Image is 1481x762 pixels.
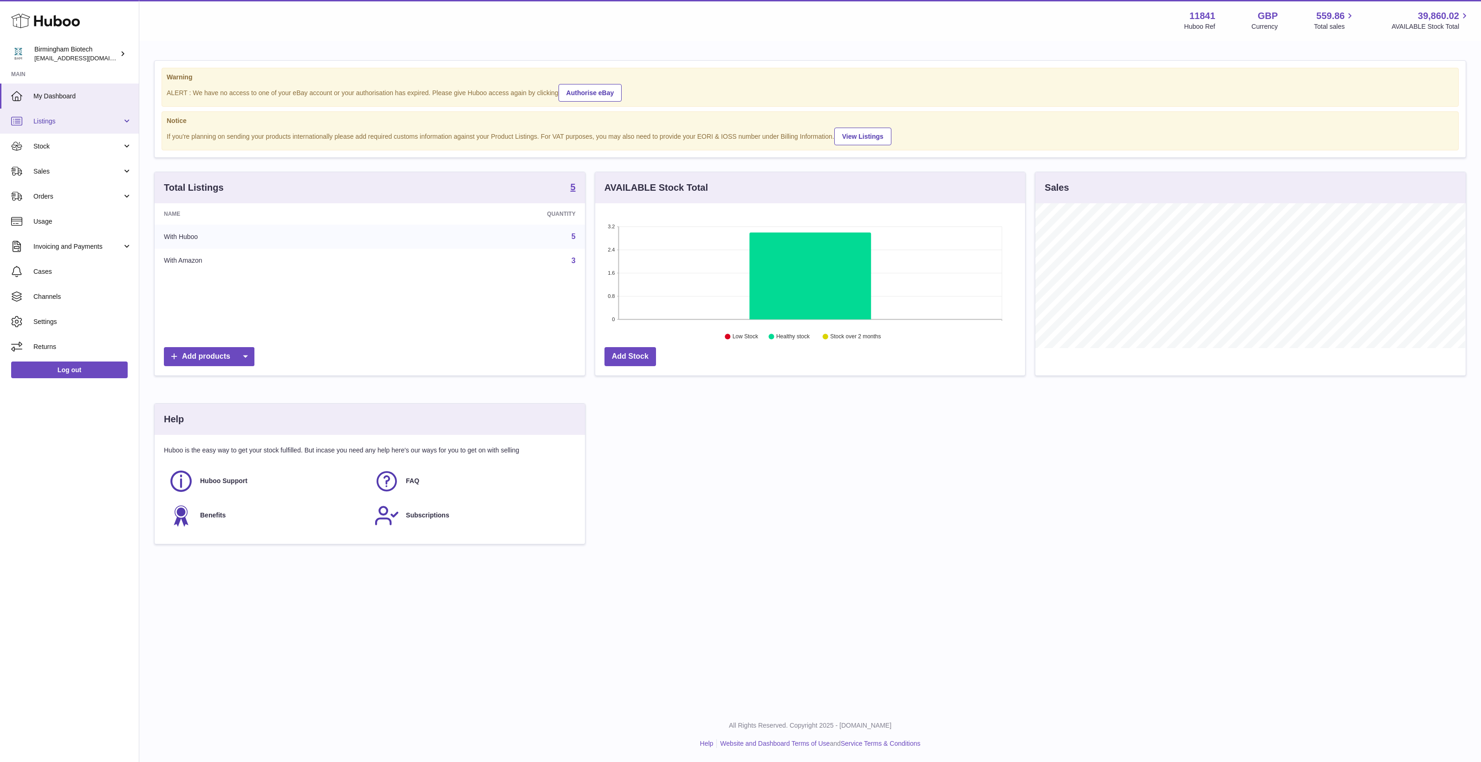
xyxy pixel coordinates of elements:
[572,232,576,240] a: 5
[167,73,1454,82] strong: Warning
[33,142,122,151] span: Stock
[33,217,132,226] span: Usage
[200,511,226,520] span: Benefits
[571,182,576,192] strong: 5
[733,334,759,340] text: Low Stock
[34,54,136,62] span: [EMAIL_ADDRESS][DOMAIN_NAME]
[608,293,615,299] text: 0.8
[155,249,390,273] td: With Amazon
[1045,181,1069,194] h3: Sales
[720,740,830,747] a: Website and Dashboard Terms of Use
[604,181,708,194] h3: AVAILABLE Stock Total
[33,192,122,201] span: Orders
[155,203,390,225] th: Name
[33,267,132,276] span: Cases
[164,446,576,455] p: Huboo is the easy way to get your stock fulfilled. But incase you need any help here's our ways f...
[1189,10,1215,22] strong: 11841
[167,83,1454,102] div: ALERT : We have no access to one of your eBay account or your authorisation has expired. Please g...
[147,721,1474,730] p: All Rights Reserved. Copyright 2025 - [DOMAIN_NAME]
[1258,10,1278,22] strong: GBP
[34,45,118,63] div: Birmingham Biotech
[164,347,254,366] a: Add products
[608,224,615,229] text: 3.2
[164,181,224,194] h3: Total Listings
[169,503,365,528] a: Benefits
[11,362,128,378] a: Log out
[1252,22,1278,31] div: Currency
[841,740,921,747] a: Service Terms & Conditions
[33,92,132,101] span: My Dashboard
[1184,22,1215,31] div: Huboo Ref
[608,270,615,276] text: 1.6
[776,334,810,340] text: Healthy stock
[33,292,132,301] span: Channels
[604,347,656,366] a: Add Stock
[33,342,132,351] span: Returns
[572,257,576,265] a: 3
[200,477,247,485] span: Huboo Support
[406,511,449,520] span: Subscriptions
[33,117,122,126] span: Listings
[33,317,132,326] span: Settings
[155,225,390,249] td: With Huboo
[167,126,1454,145] div: If you're planning on sending your products internationally please add required customs informati...
[1418,10,1459,22] span: 39,860.02
[717,739,920,748] li: and
[374,469,571,494] a: FAQ
[169,469,365,494] a: Huboo Support
[571,182,576,194] a: 5
[167,116,1454,125] strong: Notice
[700,740,714,747] a: Help
[33,242,122,251] span: Invoicing and Payments
[1391,22,1470,31] span: AVAILABLE Stock Total
[612,316,615,322] text: 0
[374,503,571,528] a: Subscriptions
[33,167,122,176] span: Sales
[1316,10,1345,22] span: 559.86
[1314,10,1355,31] a: 559.86 Total sales
[834,128,891,145] a: View Listings
[559,84,622,102] a: Authorise eBay
[1314,22,1355,31] span: Total sales
[164,413,184,426] h3: Help
[11,47,25,61] img: internalAdmin-11841@internal.huboo.com
[1391,10,1470,31] a: 39,860.02 AVAILABLE Stock Total
[390,203,585,225] th: Quantity
[830,334,881,340] text: Stock over 2 months
[608,247,615,252] text: 2.4
[406,477,419,485] span: FAQ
